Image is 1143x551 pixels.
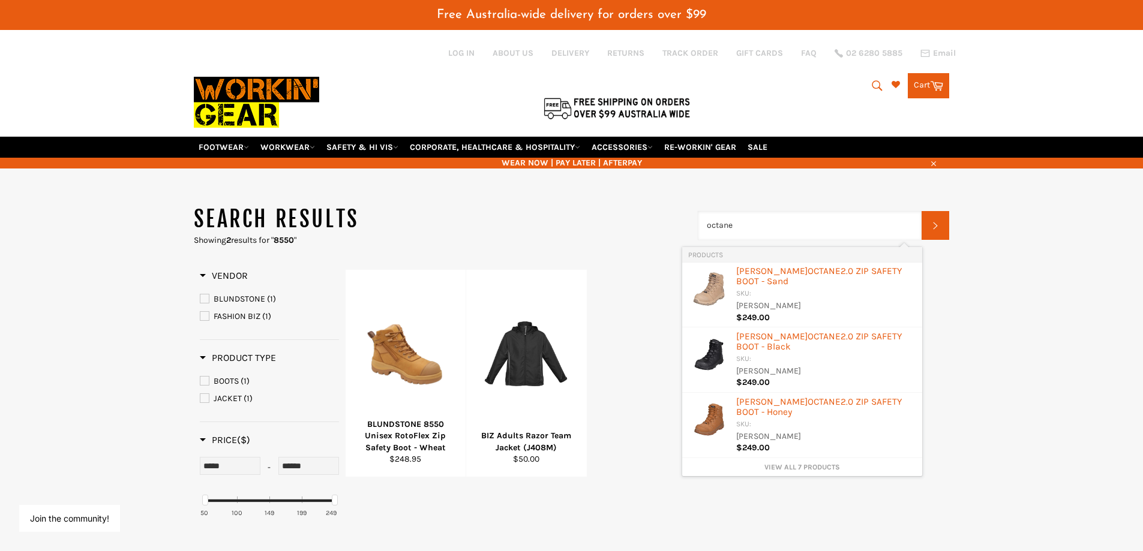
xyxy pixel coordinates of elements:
span: (1) [267,294,276,304]
input: Max Price [278,457,339,475]
div: BIZ Adults Razor Team Jacket (J408M) [474,430,580,453]
span: $249.00 [736,312,770,323]
a: RETURNS [607,47,644,59]
a: SALE [743,137,772,158]
span: BLUNDSTONE [214,294,265,304]
div: 199 [297,508,307,517]
span: $249.00 [736,377,770,387]
div: [PERSON_NAME] 2.0 ZIP SAFETY BOOT - Black [736,332,916,354]
b: OCTANE [808,331,841,342]
a: ACCESSORIES [587,137,658,158]
span: (1) [241,376,250,386]
h3: Vendor [200,270,248,282]
input: Search [698,211,922,240]
a: ABOUT US [493,47,533,59]
a: BIZ Adults Razor Team Jacket (J408M)BIZ Adults Razor Team Jacket (J408M)$50.00 [466,270,587,477]
span: Product Type [200,352,276,363]
a: JACKET [200,392,339,405]
img: MKOCTAN2ZSandimage.webp [688,268,730,310]
strong: 8550 [274,235,294,245]
img: Flat $9.95 shipping Australia wide [542,95,692,121]
span: JACKET [214,393,242,404]
div: [PERSON_NAME] [736,300,916,312]
span: WEAR NOW | PAY LATER | AFTERPAY [194,157,950,168]
div: - [260,457,278,478]
a: Cart [908,73,949,98]
div: 100 [232,508,242,517]
a: BLUNDSTONE [200,293,339,306]
span: FASHION BIZ [214,311,260,321]
a: FAQ [801,47,817,59]
li: Products: MACK OCTANE 2.0 ZIP SAFETY BOOT - Honey [682,393,922,458]
b: OCTANE [808,266,841,276]
li: View All [682,458,922,477]
span: $249.00 [736,442,770,453]
span: Vendor [200,270,248,281]
a: RE-WORKIN' GEAR [659,137,741,158]
button: Join the community! [30,513,109,523]
li: Products: MACK OCTANE 2.0 ZIP SAFETY BOOT - Sand [682,262,922,327]
div: SKU: [736,354,916,365]
a: SAFETY & HI VIS [322,137,403,158]
div: 249 [326,508,337,517]
a: FOOTWEAR [194,137,254,158]
div: 149 [265,508,274,517]
a: 02 6280 5885 [835,49,902,58]
img: Workin Gear leaders in Workwear, Safety Boots, PPE, Uniforms. Australia's No.1 in Workwear [194,68,319,136]
a: FASHION BIZ [200,310,339,323]
a: CORPORATE, HEALTHCARE & HOSPITALITY [405,137,585,158]
h1: Search results [194,204,698,234]
span: Free Australia-wide delivery for orders over $99 [437,8,706,21]
a: Log in [448,48,475,58]
div: BLUNDSTONE 8550 Unisex RotoFlex Zip Safety Boot - Wheat [353,418,458,453]
div: 50 [200,508,208,517]
span: 02 6280 5885 [846,49,902,58]
p: Showing results for " " [194,234,698,246]
div: [PERSON_NAME] 2.0 ZIP SAFETY BOOT - Sand [736,266,916,288]
div: SKU: [736,419,916,430]
img: MKOCTAN2ZBlack.webp [688,333,730,375]
span: Email [933,49,956,58]
div: [PERSON_NAME] [736,365,916,378]
span: ($) [237,434,250,445]
span: (1) [244,393,253,404]
span: Price [200,434,250,445]
h3: Product Type [200,352,276,364]
a: TRACK ORDER [662,47,718,59]
strong: 2 [226,235,231,245]
a: View all 7 products [688,462,916,472]
a: BLUNDSTONE 8550 Unisex RotoFlex Zip Safety Boot - WheatBLUNDSTONE 8550 Unisex RotoFlex Zip Safety... [345,270,466,477]
li: Products [682,247,922,263]
span: BOOTS [214,376,239,386]
img: MKOCTAN2ZHoney_8.webp [688,399,730,441]
a: BOOTS [200,375,339,388]
div: SKU: [736,288,916,300]
li: Products: MACK OCTANE 2.0 ZIP SAFETY BOOT - Black [682,327,922,393]
a: DELIVERY [551,47,589,59]
input: Min Price [200,457,260,475]
span: (1) [262,311,271,321]
div: [PERSON_NAME] 2.0 ZIP SAFETY BOOT - Honey [736,397,916,419]
b: OCTANE [808,396,841,407]
div: [PERSON_NAME] [736,430,916,443]
a: Email [920,49,956,58]
a: WORKWEAR [256,137,320,158]
h3: Price($) [200,434,250,446]
a: GIFT CARDS [736,47,783,59]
